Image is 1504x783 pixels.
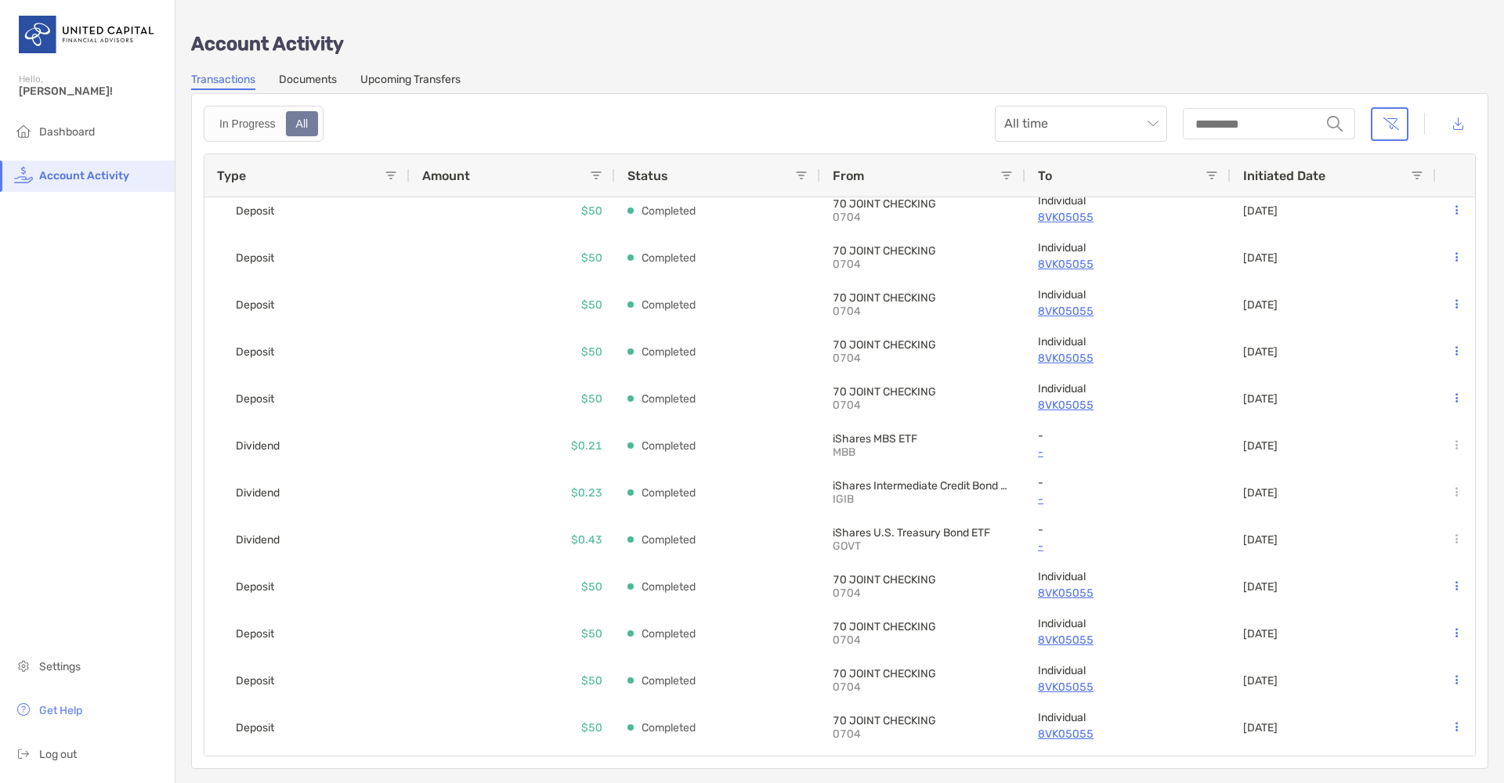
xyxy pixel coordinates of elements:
[1038,724,1218,744] a: 8VK05055
[1038,442,1218,462] a: -
[642,483,696,503] p: Completed
[581,342,602,362] p: $50
[1038,207,1218,227] a: 8VK05055
[236,433,280,459] span: Dividend
[236,386,274,412] span: Deposit
[833,493,942,506] p: IGIB
[833,168,864,183] span: From
[1327,116,1343,132] img: input icon
[642,201,696,221] p: Completed
[39,748,77,761] span: Log out
[1038,348,1218,368] a: 8VK05055
[236,574,274,600] span: Deposit
[627,168,668,183] span: Status
[833,573,1013,586] p: 70 JOINT CHECKING
[833,244,1013,258] p: 70 JOINT CHECKING
[1038,241,1218,254] p: Individual
[1038,523,1218,536] p: -
[833,714,1013,727] p: 70 JOINT CHECKING
[19,6,156,63] img: United Capital Logo
[833,446,942,459] p: MBB
[1243,168,1325,183] span: Initiated Date
[1243,533,1278,547] p: [DATE]
[642,718,696,738] p: Completed
[204,106,324,142] div: segmented control
[1243,674,1278,687] p: [DATE]
[833,211,942,224] p: 0704
[833,291,1013,305] p: 70 JOINT CHECKING
[833,385,1013,399] p: 70 JOINT CHECKING
[279,73,337,90] a: Documents
[1038,476,1218,489] p: -
[191,73,255,90] a: Transactions
[236,480,280,506] span: Dividend
[14,121,33,140] img: household icon
[571,483,602,503] p: $0.23
[581,201,602,221] p: $50
[236,198,274,224] span: Deposit
[642,671,696,691] p: Completed
[360,73,461,90] a: Upcoming Transfers
[581,389,602,409] p: $50
[833,258,942,271] p: 0704
[833,586,942,600] p: 0704
[1038,489,1218,509] a: -
[581,671,602,691] p: $50
[1038,664,1218,677] p: Individual
[236,339,274,365] span: Deposit
[642,624,696,644] p: Completed
[1038,570,1218,583] p: Individual
[1038,382,1218,395] p: Individual
[833,399,942,412] p: 0704
[1038,429,1218,442] p: -
[217,168,246,183] span: Type
[1038,168,1052,183] span: To
[581,718,602,738] p: $50
[1243,627,1278,640] p: [DATE]
[1038,536,1218,556] a: -
[1004,106,1158,141] span: All time
[642,295,696,315] p: Completed
[833,479,1013,493] p: iShares Intermediate Credit Bond ETF
[581,295,602,315] p: $50
[236,621,274,647] span: Deposit
[642,530,696,550] p: Completed
[236,715,274,741] span: Deposit
[642,389,696,409] p: Completed
[833,352,942,365] p: 0704
[14,656,33,675] img: settings icon
[1243,721,1278,734] p: [DATE]
[1243,298,1278,312] p: [DATE]
[1038,335,1218,348] p: Individual
[1038,630,1218,650] a: 8VK05055
[1243,204,1278,218] p: [DATE]
[1038,254,1218,274] a: 8VK05055
[1038,583,1218,603] p: 8VK05055
[236,292,274,318] span: Deposit
[1243,486,1278,500] p: [DATE]
[833,667,1013,680] p: 70 JOINT CHECKING
[1243,345,1278,359] p: [DATE]
[581,577,602,597] p: $50
[1243,439,1278,453] p: [DATE]
[1038,194,1218,207] p: Individual
[1038,395,1218,415] p: 8VK05055
[571,436,602,456] p: $0.21
[571,530,602,550] p: $0.43
[581,248,602,268] p: $50
[833,197,1013,211] p: 70 JOINT CHECKING
[236,527,280,553] span: Dividend
[833,680,942,694] p: 0704
[1038,617,1218,630] p: Individual
[236,668,274,694] span: Deposit
[833,727,942,741] p: 0704
[642,342,696,362] p: Completed
[581,624,602,644] p: $50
